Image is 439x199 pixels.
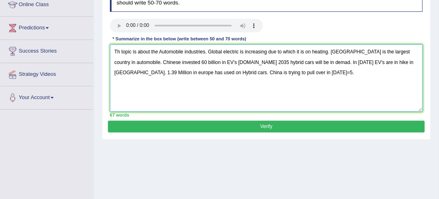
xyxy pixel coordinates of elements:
[0,63,93,84] a: Strategy Videos
[110,36,249,43] div: * Summarize in the box below (write between 50 and 70 words)
[0,40,93,60] a: Success Stories
[0,86,93,107] a: Your Account
[108,121,424,133] button: Verify
[110,112,423,118] div: 67 words
[0,17,93,37] a: Predictions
